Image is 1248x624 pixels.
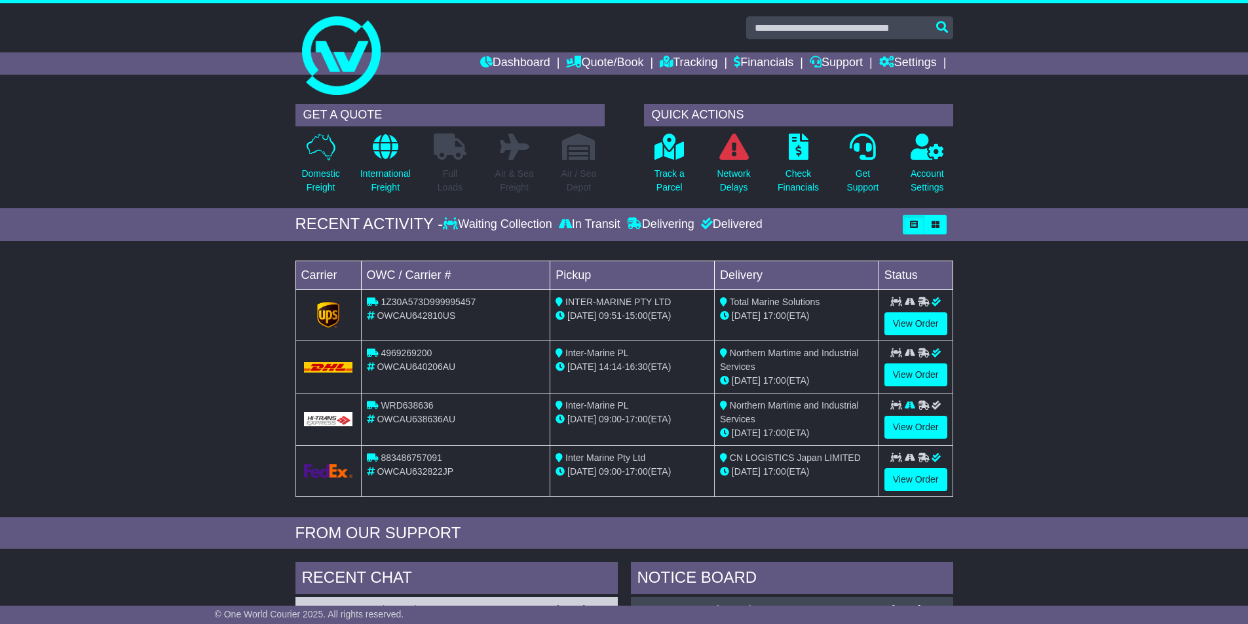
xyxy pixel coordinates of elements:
span: 15:00 [625,310,648,321]
span: 17:00 [763,428,786,438]
a: Support [810,52,863,75]
a: Financials [734,52,793,75]
div: Waiting Collection [443,217,555,232]
a: Track aParcel [654,133,685,202]
img: DHL.png [304,362,353,373]
div: [DATE] 14:04 [556,604,611,615]
div: RECENT ACTIVITY - [295,215,444,234]
div: (ETA) [720,309,873,323]
div: (ETA) [720,374,873,388]
span: 09:51 [599,310,622,321]
div: In Transit [556,217,624,232]
div: [DATE] 12:16 [892,604,946,615]
span: 359162 [385,604,415,614]
img: GetCarrierServiceLogo [304,412,353,426]
span: 09:00 [599,466,622,477]
span: OWCAU638636AU [377,414,455,424]
div: Delivered [698,217,763,232]
td: Status [879,261,953,289]
span: 17:00 [625,466,648,477]
img: GetCarrierServiceLogo [304,464,353,478]
span: [DATE] [567,414,596,424]
div: QUICK ACTIONS [644,104,953,126]
a: Dashboard [480,52,550,75]
a: GetSupport [846,133,879,202]
a: NetworkDelays [716,133,751,202]
span: 14:14 [599,361,622,372]
p: International Freight [360,167,411,194]
span: 17:00 [763,310,786,321]
span: [DATE] [732,310,761,321]
div: (ETA) [720,426,873,440]
span: Inter-Marine PL [565,400,628,411]
p: Full Loads [434,167,466,194]
div: - (ETA) [556,413,709,426]
div: Delivering [624,217,698,232]
span: 1Z30A573D999995457 [381,297,476,307]
span: Inter Marine Pty Ltd [565,452,645,463]
span: 16:30 [625,361,648,372]
span: [DATE] [732,466,761,477]
p: Track a Parcel [654,167,685,194]
a: View Order [884,416,947,439]
a: OWCAU638636AU [637,604,716,614]
p: Air / Sea Depot [561,167,597,194]
a: Settings [879,52,937,75]
div: RECENT CHAT [295,562,618,597]
p: Air & Sea Freight [495,167,534,194]
p: Get Support [846,167,879,194]
img: GetCarrierServiceLogo [317,302,339,328]
span: 359162 [719,604,749,614]
div: ( ) [637,604,947,615]
td: Delivery [714,261,879,289]
p: Domestic Freight [301,167,339,194]
td: Pickup [550,261,715,289]
p: Account Settings [911,167,944,194]
div: - (ETA) [556,309,709,323]
td: OWC / Carrier # [361,261,550,289]
span: Total Marine Solutions [730,297,820,307]
span: [DATE] [567,361,596,372]
div: ( ) [302,604,611,615]
a: View Order [884,363,947,386]
span: Northern Martime and Industrial Services [720,400,859,424]
span: © One World Courier 2025. All rights reserved. [215,609,404,619]
a: View Order [884,468,947,491]
span: 17:00 [625,414,648,424]
span: INTER-MARINE PTY LTD [565,297,671,307]
span: Northern Martime and Industrial Services [720,348,859,372]
a: InternationalFreight [360,133,411,202]
a: AccountSettings [910,133,945,202]
a: Quote/Book [566,52,643,75]
a: OWCAU638636AU [302,604,381,614]
p: Check Financials [778,167,819,194]
span: WRD638636 [381,400,433,411]
td: Carrier [295,261,361,289]
span: 883486757091 [381,452,442,463]
span: 17:00 [763,466,786,477]
span: 4969269200 [381,348,432,358]
span: [DATE] [567,310,596,321]
span: OWCAU640206AU [377,361,455,372]
p: Network Delays [717,167,750,194]
a: DomesticFreight [301,133,340,202]
div: FROM OUR SUPPORT [295,524,953,543]
a: CheckFinancials [777,133,820,202]
div: - (ETA) [556,465,709,479]
span: 09:00 [599,414,622,424]
span: [DATE] [732,375,761,386]
span: [DATE] [567,466,596,477]
a: View Order [884,312,947,335]
a: Tracking [660,52,717,75]
div: - (ETA) [556,360,709,374]
span: CN LOGISTICS Japan LIMITED [730,452,861,463]
span: [DATE] [732,428,761,438]
span: OWCAU642810US [377,310,455,321]
span: 17:00 [763,375,786,386]
div: (ETA) [720,465,873,479]
span: Inter-Marine PL [565,348,628,358]
div: GET A QUOTE [295,104,605,126]
span: OWCAU632822JP [377,466,453,477]
div: NOTICE BOARD [631,562,953,597]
